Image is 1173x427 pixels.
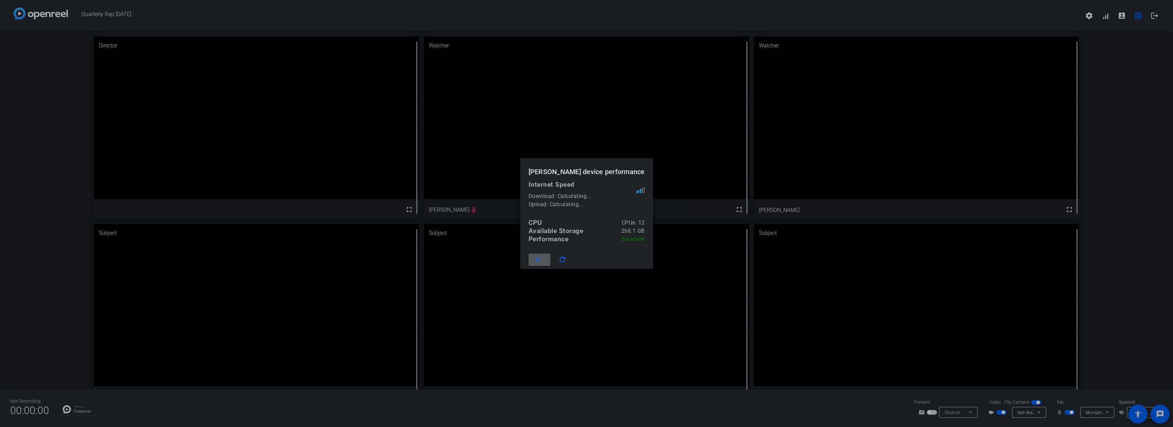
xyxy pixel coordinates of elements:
div: 266.1 GB [621,227,645,235]
div: Available Storage [529,227,583,235]
div: Download: Calculating... [529,192,636,200]
div: Internet Speed [529,181,645,189]
div: CPUs: 12 [622,219,645,227]
div: Upload: Calculating... [529,200,636,209]
div: CPU [529,219,542,227]
div: Excellent [622,235,645,243]
h1: [PERSON_NAME] device performance [520,158,653,180]
div: Performance [529,235,569,243]
mat-icon: close [534,256,542,264]
mat-icon: refresh [558,256,567,264]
